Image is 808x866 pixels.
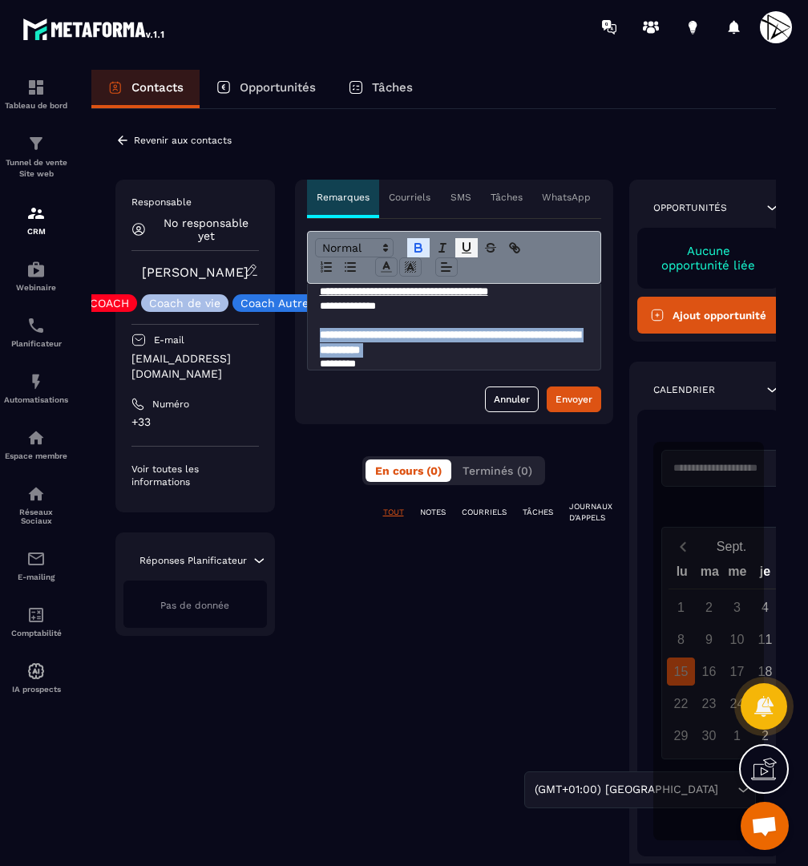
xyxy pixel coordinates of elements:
[240,80,316,95] p: Opportunités
[26,204,46,223] img: formation
[154,216,259,242] p: No responsable yet
[131,80,184,95] p: Contacts
[149,297,220,309] p: Coach de vie
[142,265,248,280] a: [PERSON_NAME]
[524,771,756,808] div: Search for option
[569,501,612,524] p: JOURNAUX D'APPELS
[26,428,46,447] img: automations
[26,662,46,681] img: automations
[4,508,68,525] p: Réseaux Sociaux
[152,398,189,411] p: Numéro
[26,549,46,569] img: email
[4,248,68,304] a: automationsautomationsWebinaire
[4,573,68,581] p: E-mailing
[542,191,591,204] p: WhatsApp
[523,507,553,518] p: TÂCHES
[653,244,765,273] p: Aucune opportunité liée
[71,297,129,309] p: BE COACH
[134,135,232,146] p: Revenir aux contacts
[463,464,532,477] span: Terminés (0)
[547,386,601,412] button: Envoyer
[26,605,46,625] img: accountant
[751,593,779,621] div: 4
[4,339,68,348] p: Planificateur
[4,101,68,110] p: Tableau de bord
[653,383,715,396] p: Calendrier
[4,395,68,404] p: Automatisations
[389,191,430,204] p: Courriels
[26,260,46,279] img: automations
[26,372,46,391] img: automations
[491,191,523,204] p: Tâches
[4,593,68,649] a: accountantaccountantComptabilité
[240,297,314,309] p: Coach Autres
[4,227,68,236] p: CRM
[420,507,446,518] p: NOTES
[131,463,259,488] p: Voir toutes les informations
[131,351,259,382] p: [EMAIL_ADDRESS][DOMAIN_NAME]
[131,415,259,430] p: +33
[453,459,542,482] button: Terminés (0)
[91,70,200,108] a: Contacts
[131,196,259,208] p: Responsable
[741,802,789,850] div: Ouvrir le chat
[22,14,167,43] img: logo
[4,416,68,472] a: automationsautomationsEspace membre
[4,192,68,248] a: formationformationCRM
[4,360,68,416] a: automationsautomationsAutomatisations
[4,451,68,460] p: Espace membre
[462,507,507,518] p: COURRIELS
[332,70,429,108] a: Tâches
[555,391,592,407] div: Envoyer
[4,537,68,593] a: emailemailE-mailing
[26,134,46,153] img: formation
[317,191,370,204] p: Remarques
[637,297,781,334] button: Ajout opportunité
[4,283,68,292] p: Webinaire
[154,334,184,346] p: E-mail
[751,625,779,654] div: 11
[26,316,46,335] img: scheduler
[375,464,442,477] span: En cours (0)
[160,600,229,611] span: Pas de donnée
[531,781,721,799] span: (GMT+01:00) [GEOGRAPHIC_DATA]
[653,201,727,214] p: Opportunités
[4,66,68,122] a: formationformationTableau de bord
[200,70,332,108] a: Opportunités
[4,157,68,180] p: Tunnel de vente Site web
[751,560,779,589] div: je
[4,685,68,694] p: IA prospects
[4,629,68,637] p: Comptabilité
[372,80,413,95] p: Tâches
[450,191,471,204] p: SMS
[383,507,404,518] p: TOUT
[366,459,451,482] button: En cours (0)
[26,78,46,97] img: formation
[751,658,779,686] div: 18
[485,386,539,412] button: Annuler
[4,122,68,192] a: formationformationTunnel de vente Site web
[4,304,68,360] a: schedulerschedulerPlanificateur
[139,554,247,567] p: Réponses Planificateur
[26,484,46,504] img: social-network
[4,472,68,537] a: social-networksocial-networkRéseaux Sociaux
